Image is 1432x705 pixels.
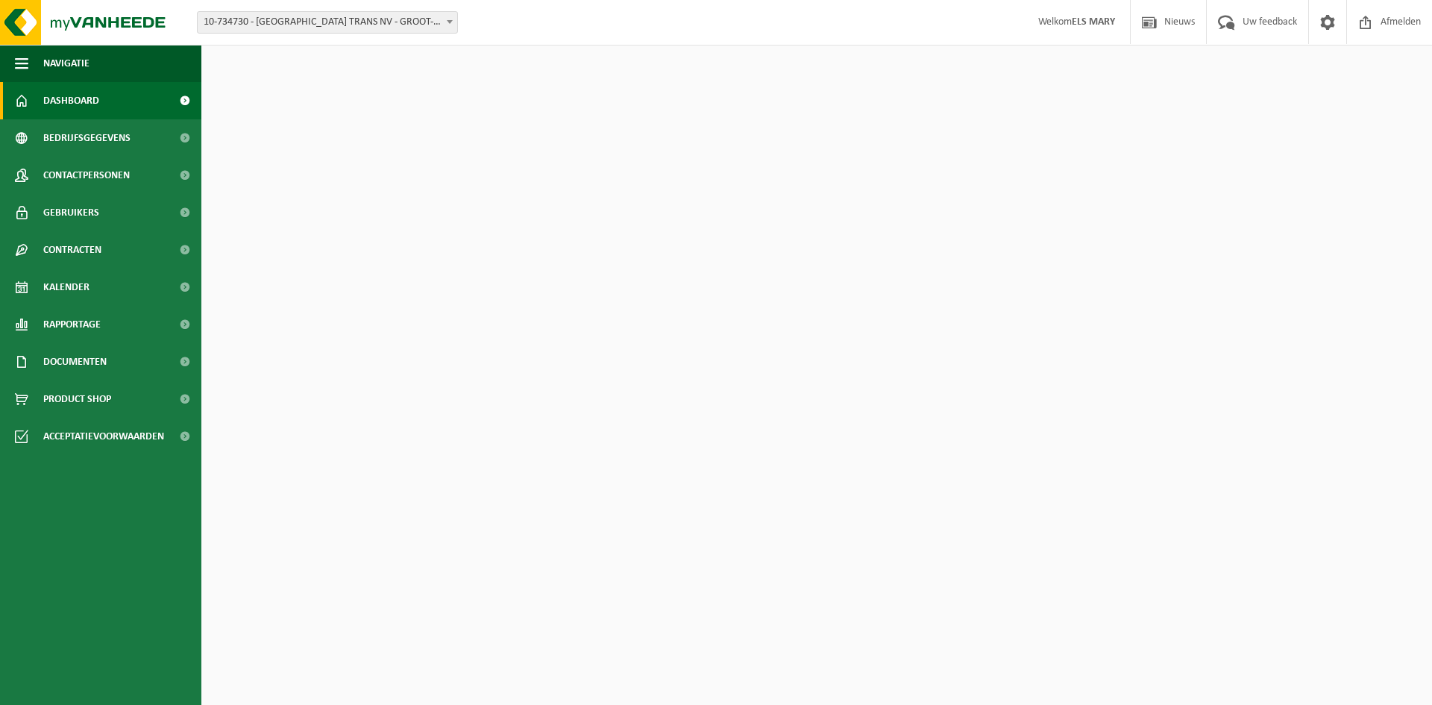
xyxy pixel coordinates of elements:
[198,12,457,33] span: 10-734730 - BENELUX TRANS NV - GROOT-BIJGAARDEN
[43,380,111,418] span: Product Shop
[43,418,164,455] span: Acceptatievoorwaarden
[43,269,89,306] span: Kalender
[43,157,130,194] span: Contactpersonen
[43,45,89,82] span: Navigatie
[43,306,101,343] span: Rapportage
[197,11,458,34] span: 10-734730 - BENELUX TRANS NV - GROOT-BIJGAARDEN
[43,119,131,157] span: Bedrijfsgegevens
[1072,16,1115,28] strong: ELS MARY
[43,82,99,119] span: Dashboard
[43,194,99,231] span: Gebruikers
[43,231,101,269] span: Contracten
[43,343,107,380] span: Documenten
